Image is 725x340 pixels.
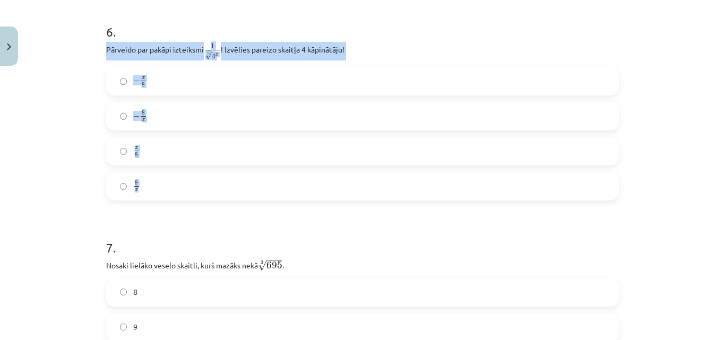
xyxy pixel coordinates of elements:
span: x [142,119,145,122]
span: 1 [211,43,214,49]
span: 695 [266,261,282,269]
span: 9 [133,321,137,333]
span: 8 [135,180,138,185]
span: 8 [135,153,138,158]
span: x [142,76,145,80]
span: x [135,189,139,192]
span: 8 [142,110,145,115]
span: √ [205,52,212,60]
h1: 7 . [106,222,619,255]
span: √ [258,260,266,271]
input: 8 [120,289,127,295]
input: 9 [120,324,127,330]
img: icon-close-lesson-0947bae3869378f0d4975bcd49f059093ad1ed9edebbc8119c70593378902aed.svg [7,43,11,50]
span: x [215,53,219,56]
span: x [135,146,139,150]
span: 8 [142,83,145,88]
span: 4 [212,54,215,59]
p: Pārveido par pakāpi izteiksmi ! Izvēlies pareizo skaitļa 4 kāpinātāju! [106,42,619,60]
p: Nosaki lielāko veselo skaitli, kurš mazāks nekā . [106,258,619,272]
span: 8 [133,286,137,298]
h1: 6 . [106,6,619,39]
span: − [133,114,140,120]
span: − [133,78,140,84]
